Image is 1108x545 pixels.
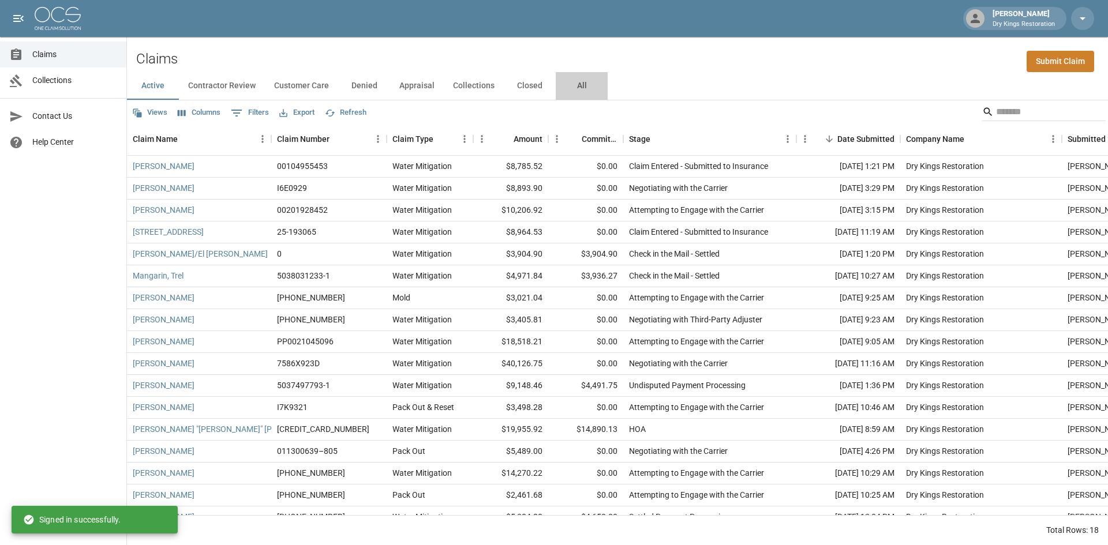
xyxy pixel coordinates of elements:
div: Water Mitigation [392,204,452,216]
div: [DATE] 11:16 AM [796,353,900,375]
div: Claim Name [127,123,271,155]
button: Contractor Review [179,72,265,100]
div: 01-008-959086 [277,467,345,479]
button: Menu [456,130,473,148]
div: $5,489.00 [473,441,548,463]
button: Sort [821,131,837,147]
p: Dry Kings Restoration [993,20,1055,29]
div: Pack Out & Reset [392,401,454,413]
div: [DATE] 10:27 AM [796,265,900,287]
div: $8,893.90 [473,178,548,200]
div: $10,206.92 [473,200,548,221]
button: Sort [566,131,582,147]
div: Attempting to Engage with the Carrier [629,204,764,216]
button: Customer Care [265,72,338,100]
div: [DATE] 9:25 AM [796,287,900,309]
div: $0.00 [548,221,623,243]
div: $2,461.68 [473,484,548,506]
div: Settled Payment Processing [629,511,729,523]
div: $3,904.90 [548,243,623,265]
div: Attempting to Engage with the Carrier [629,336,764,347]
div: Dry Kings Restoration [906,314,984,325]
div: Check in the Mail - Settled [629,248,720,260]
div: Water Mitigation [392,379,452,391]
div: Claim Name [133,123,178,155]
div: Attempting to Engage with the Carrier [629,467,764,479]
div: I6E0929 [277,182,307,194]
div: Dry Kings Restoration [906,270,984,281]
button: open drawer [7,7,30,30]
a: Mangarin, Trel [133,270,184,281]
div: Company Name [906,123,964,155]
div: Water Mitigation [392,226,452,238]
a: [PERSON_NAME] [133,489,194,501]
div: Amount [473,123,548,155]
div: Dry Kings Restoration [906,401,984,413]
button: Active [127,72,179,100]
div: [DATE] 3:15 PM [796,200,900,221]
div: $18,518.21 [473,331,548,353]
div: 7586X923D [277,358,320,369]
div: $8,785.52 [473,156,548,178]
div: dynamic tabs [127,72,1108,100]
a: [PERSON_NAME] [133,467,194,479]
button: Refresh [322,104,369,122]
div: 00104955453 [277,160,328,172]
div: 01-008-959086 [277,489,345,501]
div: Dry Kings Restoration [906,423,984,435]
button: Sort [330,131,346,147]
a: [PERSON_NAME] [133,314,194,325]
div: $4,650.00 [548,506,623,528]
div: Date Submitted [796,123,900,155]
button: Views [129,104,170,122]
div: [DATE] 9:23 AM [796,309,900,331]
div: 5038031233-1 [277,270,330,281]
div: 5037497793-1 [277,379,330,391]
div: Dry Kings Restoration [906,445,984,457]
div: $0.00 [548,331,623,353]
a: [PERSON_NAME] [133,445,194,457]
div: Dry Kings Restoration [906,467,984,479]
button: Export [276,104,317,122]
div: $3,936.27 [548,265,623,287]
div: [DATE] 12:04 PM [796,506,900,528]
div: $14,270.22 [473,463,548,484]
div: Claim Number [271,123,387,155]
div: $0.00 [548,441,623,463]
div: $19,955.92 [473,419,548,441]
div: $0.00 [548,353,623,375]
div: Attempting to Engage with the Carrier [629,292,764,303]
div: [DATE] 10:29 AM [796,463,900,484]
div: Attempting to Engage with the Carrier [629,401,764,413]
div: 0 [277,248,282,260]
div: 1006-30-9191 [277,314,345,325]
div: $0.00 [548,156,623,178]
div: Pack Out [392,445,425,457]
div: Water Mitigation [392,270,452,281]
div: Dry Kings Restoration [906,292,984,303]
span: Collections [32,74,117,87]
a: [PERSON_NAME] "[PERSON_NAME]" [PERSON_NAME] [133,423,326,435]
div: Dry Kings Restoration [906,358,984,369]
a: [PERSON_NAME]/El [PERSON_NAME] [133,248,268,260]
div: [DATE] 3:29 PM [796,178,900,200]
div: Company Name [900,123,1062,155]
div: Search [982,103,1106,123]
div: 1006-30-9191 [277,292,345,303]
div: [DATE] 9:05 AM [796,331,900,353]
button: Menu [796,130,814,148]
button: Sort [497,131,514,147]
div: [DATE] 8:59 AM [796,419,900,441]
a: [PERSON_NAME] [133,160,194,172]
div: $3,405.81 [473,309,548,331]
button: Menu [254,130,271,148]
button: Appraisal [390,72,444,100]
button: Collections [444,72,504,100]
div: [DATE] 11:19 AM [796,221,900,243]
button: Sort [650,131,667,147]
div: $3,021.04 [473,287,548,309]
div: Undisputed Payment Processing [629,379,746,391]
div: Dry Kings Restoration [906,204,984,216]
button: Select columns [175,104,223,122]
div: $40,126.75 [473,353,548,375]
